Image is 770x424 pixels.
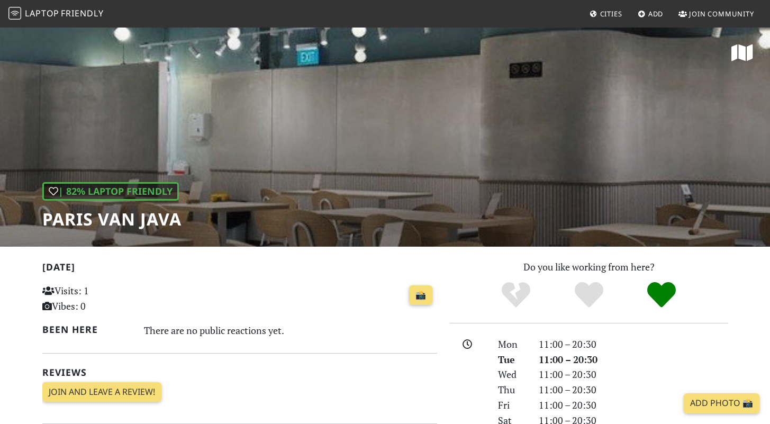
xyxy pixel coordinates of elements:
[532,382,735,398] div: 11:00 – 20:30
[492,382,532,398] div: Thu
[25,7,59,19] span: Laptop
[625,281,698,310] div: Definitely!
[492,398,532,413] div: Fri
[600,9,622,19] span: Cities
[532,337,735,352] div: 11:00 – 20:30
[8,5,104,23] a: LaptopFriendly LaptopFriendly
[532,352,735,367] div: 11:00 – 20:30
[633,4,668,23] a: Add
[42,182,179,201] div: | 82% Laptop Friendly
[450,259,728,275] p: Do you like working from here?
[42,324,132,335] h2: Been here
[532,398,735,413] div: 11:00 – 20:30
[585,4,627,23] a: Cities
[42,209,182,229] h1: Paris Van Java
[409,285,432,305] a: 📸
[648,9,664,19] span: Add
[8,7,21,20] img: LaptopFriendly
[674,4,758,23] a: Join Community
[42,382,161,402] a: Join and leave a review!
[552,281,626,310] div: Yes
[492,367,532,382] div: Wed
[42,367,437,378] h2: Reviews
[144,322,437,339] div: There are no public reactions yet.
[479,281,552,310] div: No
[492,337,532,352] div: Mon
[492,352,532,367] div: Tue
[532,367,735,382] div: 11:00 – 20:30
[42,283,166,314] p: Visits: 1 Vibes: 0
[61,7,103,19] span: Friendly
[42,261,437,277] h2: [DATE]
[689,9,754,19] span: Join Community
[684,393,759,413] a: Add Photo 📸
